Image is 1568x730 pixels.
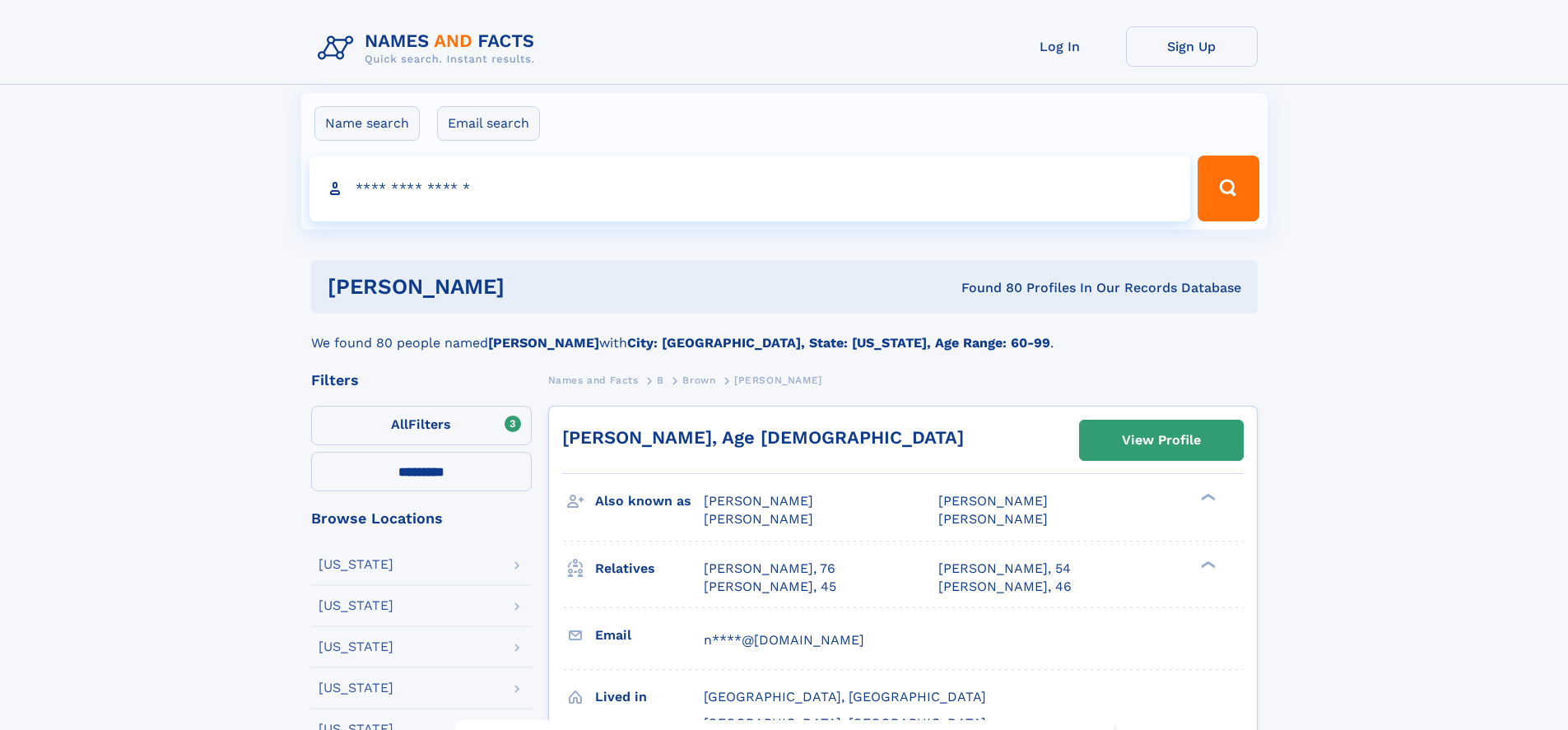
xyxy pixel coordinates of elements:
[319,640,393,653] div: [US_STATE]
[562,427,964,448] a: [PERSON_NAME], Age [DEMOGRAPHIC_DATA]
[704,560,835,578] a: [PERSON_NAME], 76
[1122,421,1201,459] div: View Profile
[595,555,704,583] h3: Relatives
[311,373,532,388] div: Filters
[704,493,813,509] span: [PERSON_NAME]
[595,683,704,711] h3: Lived in
[1197,559,1217,570] div: ❯
[311,26,548,71] img: Logo Names and Facts
[627,335,1050,351] b: City: [GEOGRAPHIC_DATA], State: [US_STATE], Age Range: 60-99
[311,511,532,526] div: Browse Locations
[938,560,1071,578] a: [PERSON_NAME], 54
[734,374,822,386] span: [PERSON_NAME]
[938,493,1048,509] span: [PERSON_NAME]
[657,374,664,386] span: B
[1080,421,1243,460] a: View Profile
[733,279,1241,297] div: Found 80 Profiles In Our Records Database
[595,487,704,515] h3: Also known as
[548,370,639,390] a: Names and Facts
[1197,492,1217,503] div: ❯
[319,681,393,695] div: [US_STATE]
[682,370,715,390] a: Brown
[314,106,420,141] label: Name search
[309,156,1191,221] input: search input
[704,511,813,527] span: [PERSON_NAME]
[391,416,408,432] span: All
[704,578,836,596] a: [PERSON_NAME], 45
[488,335,599,351] b: [PERSON_NAME]
[328,277,733,297] h1: [PERSON_NAME]
[437,106,540,141] label: Email search
[595,621,704,649] h3: Email
[311,406,532,445] label: Filters
[938,511,1048,527] span: [PERSON_NAME]
[938,578,1072,596] a: [PERSON_NAME], 46
[311,314,1258,353] div: We found 80 people named with .
[319,558,393,571] div: [US_STATE]
[682,374,715,386] span: Brown
[704,689,986,704] span: [GEOGRAPHIC_DATA], [GEOGRAPHIC_DATA]
[657,370,664,390] a: B
[319,599,393,612] div: [US_STATE]
[1126,26,1258,67] a: Sign Up
[1198,156,1259,221] button: Search Button
[994,26,1126,67] a: Log In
